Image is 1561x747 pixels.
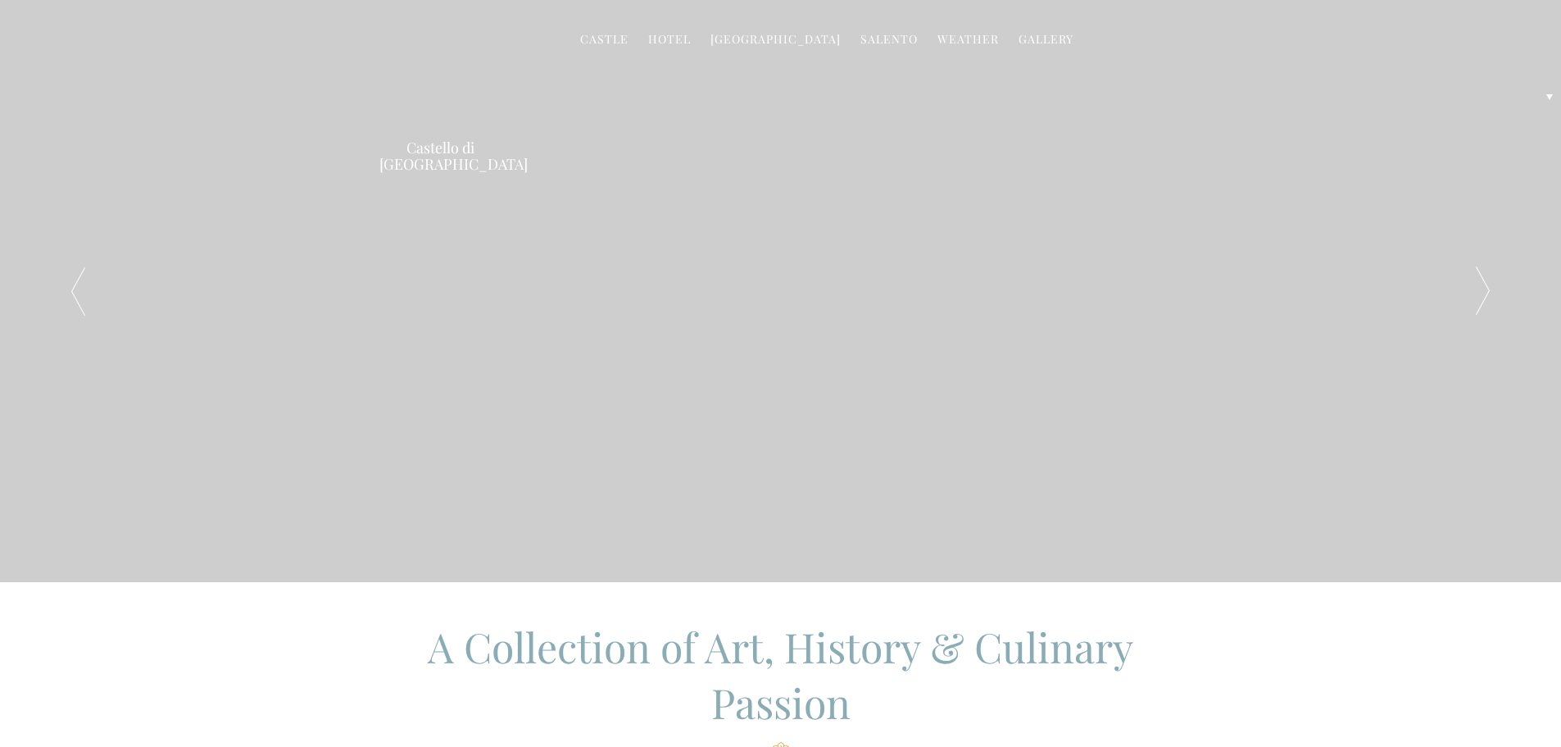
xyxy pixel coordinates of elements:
a: Hotel [648,31,691,50]
a: Weather [937,31,999,50]
img: svg%3E [1299,604,1545,727]
span: A Collection of Art, History & Culinary Passion [428,619,1133,730]
a: Salento [860,31,918,50]
a: Castello di [GEOGRAPHIC_DATA] [379,139,502,172]
img: Castello di Ugento [408,7,474,130]
a: Castle [580,31,628,50]
a: Gallery [1019,31,1073,50]
a: [GEOGRAPHIC_DATA] [710,31,841,50]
